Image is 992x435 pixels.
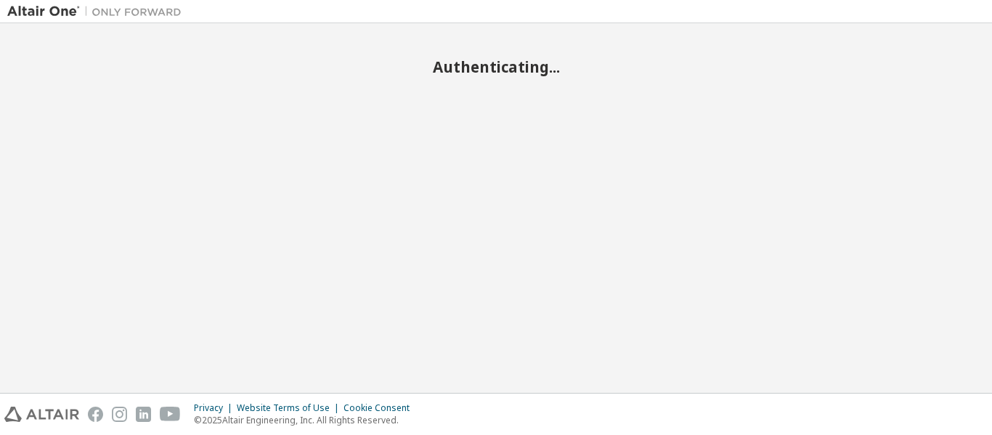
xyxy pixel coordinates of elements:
img: Altair One [7,4,189,19]
h2: Authenticating... [7,57,985,76]
img: linkedin.svg [136,407,151,422]
div: Privacy [194,402,237,414]
img: youtube.svg [160,407,181,422]
div: Website Terms of Use [237,402,343,414]
p: © 2025 Altair Engineering, Inc. All Rights Reserved. [194,414,418,426]
img: instagram.svg [112,407,127,422]
div: Cookie Consent [343,402,418,414]
img: facebook.svg [88,407,103,422]
img: altair_logo.svg [4,407,79,422]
